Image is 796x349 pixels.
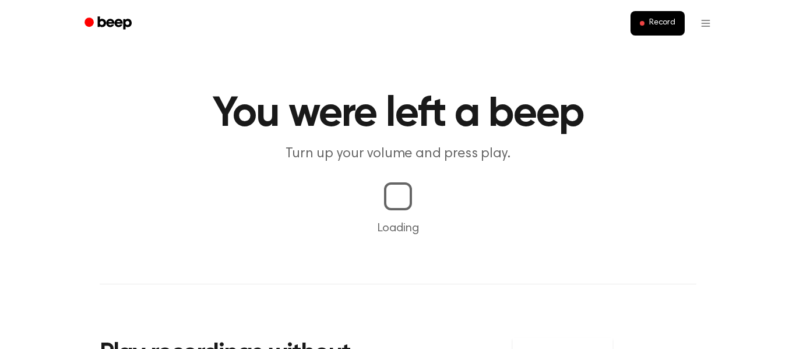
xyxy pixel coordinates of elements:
p: Turn up your volume and press play. [174,144,622,164]
span: Record [649,18,675,29]
p: Loading [14,220,782,237]
a: Beep [76,12,142,35]
button: Record [631,11,685,36]
h1: You were left a beep [100,93,696,135]
button: Open menu [692,9,720,37]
